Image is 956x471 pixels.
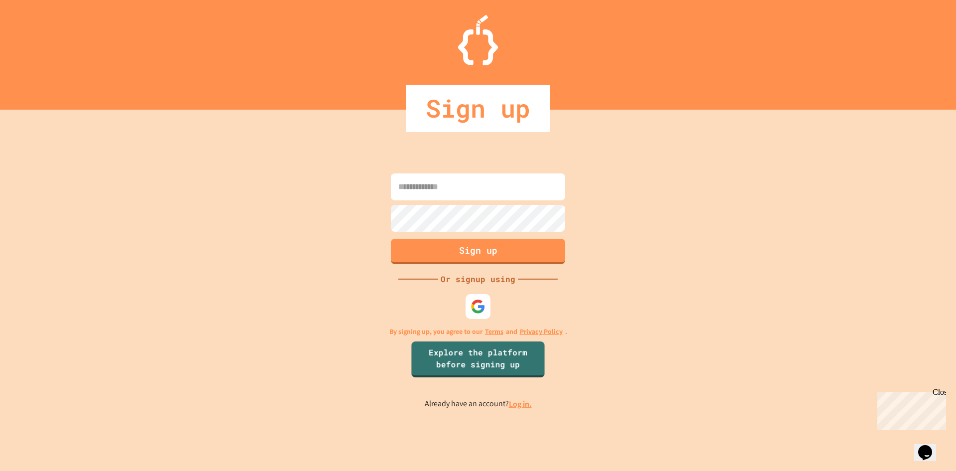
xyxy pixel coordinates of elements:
a: Privacy Policy [520,326,563,337]
p: Already have an account? [425,398,532,410]
img: Logo.svg [458,15,498,65]
iframe: chat widget [873,388,946,430]
p: By signing up, you agree to our and . [389,326,567,337]
div: Chat with us now!Close [4,4,69,63]
iframe: chat widget [914,431,946,461]
img: google-icon.svg [471,299,485,314]
div: Or signup using [438,273,518,285]
a: Explore the platform before signing up [411,341,544,377]
a: Terms [485,326,503,337]
a: Log in. [509,399,532,409]
button: Sign up [391,239,565,264]
div: Sign up [406,85,550,132]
